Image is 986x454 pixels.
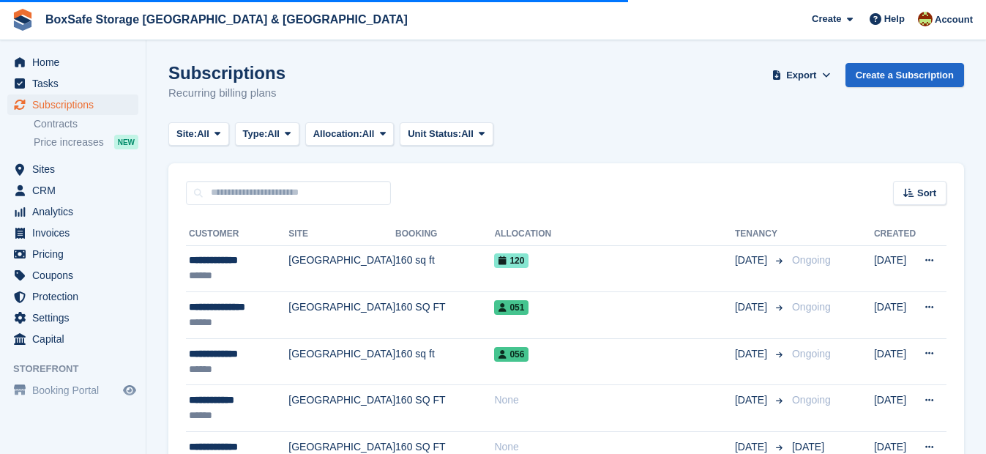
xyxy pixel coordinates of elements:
span: [DATE] [735,299,770,315]
span: Unit Status: [408,127,461,141]
span: Ongoing [792,394,831,406]
a: Price increases NEW [34,134,138,150]
a: menu [7,52,138,72]
span: All [362,127,375,141]
span: Subscriptions [32,94,120,115]
div: None [494,392,735,408]
h1: Subscriptions [168,63,285,83]
td: [DATE] [874,385,916,432]
span: Home [32,52,120,72]
a: menu [7,265,138,286]
span: Sort [917,186,936,201]
span: Settings [32,308,120,328]
a: menu [7,223,138,243]
span: Sites [32,159,120,179]
a: menu [7,380,138,401]
span: [DATE] [792,441,824,453]
span: Tasks [32,73,120,94]
a: menu [7,201,138,222]
a: Create a Subscription [845,63,964,87]
td: 160 sq ft [395,245,494,292]
span: Ongoing [792,301,831,313]
a: menu [7,244,138,264]
th: Allocation [494,223,735,246]
span: Coupons [32,265,120,286]
img: stora-icon-8386f47178a22dfd0bd8f6a31ec36ba5ce8667c1dd55bd0f319d3a0aa187defe.svg [12,9,34,31]
span: Site: [176,127,197,141]
a: menu [7,159,138,179]
span: Allocation: [313,127,362,141]
th: Site [288,223,395,246]
span: Analytics [32,201,120,222]
p: Recurring billing plans [168,85,285,102]
span: Export [786,68,816,83]
span: Type: [243,127,268,141]
th: Tenancy [735,223,786,246]
span: Create [812,12,841,26]
span: All [461,127,474,141]
th: Booking [395,223,494,246]
span: 120 [494,253,529,268]
a: menu [7,308,138,328]
button: Unit Status: All [400,122,493,146]
button: Site: All [168,122,229,146]
a: BoxSafe Storage [GEOGRAPHIC_DATA] & [GEOGRAPHIC_DATA] [40,7,414,31]
span: 056 [494,347,529,362]
span: Protection [32,286,120,307]
td: [DATE] [874,292,916,339]
td: [GEOGRAPHIC_DATA] [288,245,395,292]
th: Created [874,223,916,246]
a: menu [7,94,138,115]
span: 051 [494,300,529,315]
span: All [197,127,209,141]
span: Capital [32,329,120,349]
span: Ongoing [792,254,831,266]
button: Allocation: All [305,122,395,146]
td: [DATE] [874,245,916,292]
button: Export [769,63,834,87]
span: CRM [32,180,120,201]
span: Help [884,12,905,26]
span: Pricing [32,244,120,264]
span: [DATE] [735,346,770,362]
span: Storefront [13,362,146,376]
a: menu [7,73,138,94]
td: [DATE] [874,338,916,385]
button: Type: All [235,122,299,146]
td: [GEOGRAPHIC_DATA] [288,385,395,432]
a: Preview store [121,382,138,399]
img: Kim [918,12,933,26]
span: Booking Portal [32,380,120,401]
th: Customer [186,223,288,246]
td: [GEOGRAPHIC_DATA] [288,292,395,339]
span: Account [935,12,973,27]
a: menu [7,286,138,307]
td: 160 SQ FT [395,292,494,339]
span: All [267,127,280,141]
a: menu [7,329,138,349]
span: Invoices [32,223,120,243]
td: 160 sq ft [395,338,494,385]
span: Ongoing [792,348,831,360]
td: 160 SQ FT [395,385,494,432]
td: [GEOGRAPHIC_DATA] [288,338,395,385]
div: NEW [114,135,138,149]
a: menu [7,180,138,201]
span: [DATE] [735,392,770,408]
span: Price increases [34,135,104,149]
span: [DATE] [735,253,770,268]
a: Contracts [34,117,138,131]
